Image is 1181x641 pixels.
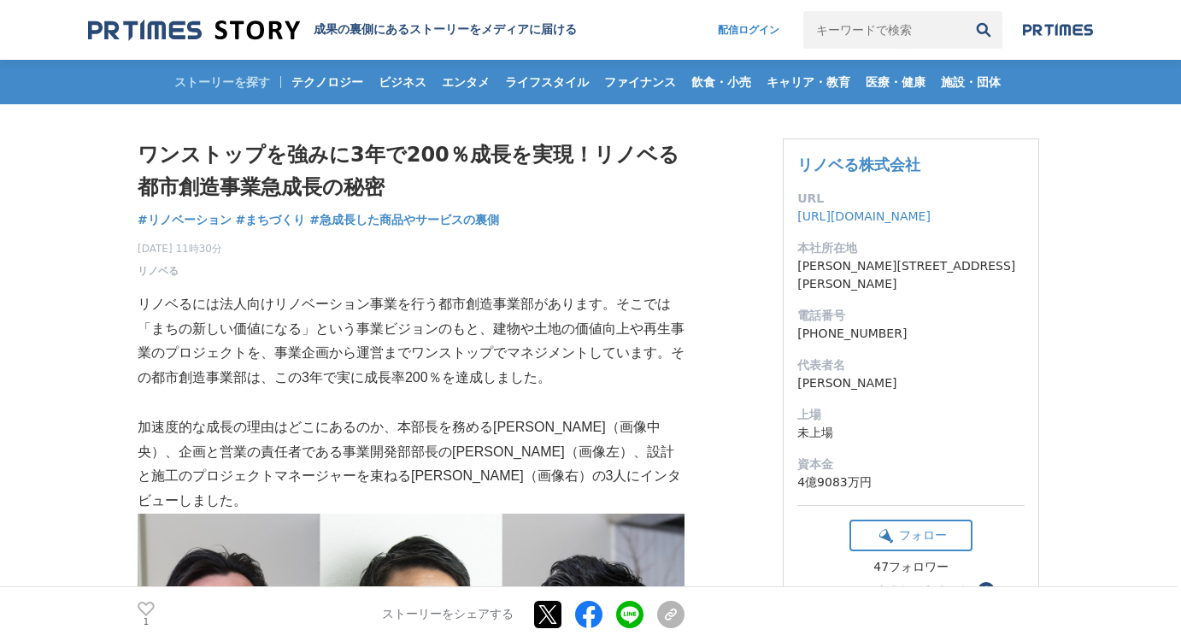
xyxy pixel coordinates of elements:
dd: [PERSON_NAME][STREET_ADDRESS][PERSON_NAME] [797,257,1025,293]
img: 成果の裏側にあるストーリーをメディアに届ける [88,19,300,42]
span: #急成長した商品やサービスの裏側 [309,212,499,227]
p: 加速度的な成長の理由はどこにあるのか、本部長を務める[PERSON_NAME]（画像中央）、企画と営業の責任者である事業開発部部長の[PERSON_NAME]（画像左）、設計と施工のプロジェクト... [138,415,685,514]
a: リノベる [138,263,179,279]
p: リノベるには法人向けリノベーション事業を行う都市創造事業部があります。そこでは「まちの新しい価値になる」という事業ビジョンのもと、建物や土地の価値向上や再生事業のプロジェクトを、事業企画から運営... [138,292,685,391]
a: #リノベーション [138,211,232,229]
p: 1 [138,618,155,626]
dt: 資本金 [797,456,1025,473]
span: 飲食・小売 [685,74,758,90]
dt: 代表者名 [797,356,1025,374]
dt: 上場 [797,406,1025,424]
dt: 電話番号 [797,307,1025,325]
dd: [PERSON_NAME] [797,374,1025,392]
dd: 未上場 [797,424,1025,442]
span: エンタメ [435,74,496,90]
dt: 本社所在地 [797,239,1025,257]
dd: [PHONE_NUMBER] [797,325,1025,343]
span: ライフスタイル [498,74,596,90]
span: 医療・健康 [859,74,932,90]
a: 施設・団体 [934,60,1008,104]
a: エンタメ [435,60,496,104]
span: 施設・団体 [934,74,1008,90]
span: [DATE] 11時30分 [138,241,222,256]
dd: 4億9083万円 [797,473,1025,491]
span: #まちづくり [236,212,306,227]
input: キーワードで検索 [803,11,965,49]
a: 成果の裏側にあるストーリーをメディアに届ける 成果の裏側にあるストーリーをメディアに届ける [88,19,577,42]
button: フォロー [849,520,972,551]
div: フォローするとできること [827,585,971,597]
a: ビジネス [372,60,433,104]
img: prtimes [1023,23,1093,37]
button: 検索 [965,11,1002,49]
h2: 成果の裏側にあるストーリーをメディアに届ける [314,22,577,38]
span: ビジネス [372,74,433,90]
p: ストーリーをシェアする [382,607,514,622]
a: #急成長した商品やサービスの裏側 [309,211,499,229]
a: テクノロジー [285,60,370,104]
a: 医療・健康 [859,60,932,104]
span: テクノロジー [285,74,370,90]
a: #まちづくり [236,211,306,229]
span: ファイナンス [597,74,683,90]
span: ？ [980,585,992,597]
div: 47フォロワー [849,560,972,575]
h1: ワンストップを強みに3年で200％成長を実現！リノベる都市創造事業急成長の秘密 [138,138,685,204]
dt: URL [797,190,1025,208]
span: キャリア・教育 [760,74,857,90]
a: [URL][DOMAIN_NAME] [797,209,931,223]
a: ファイナンス [597,60,683,104]
a: リノベる株式会社 [797,156,920,173]
a: 配信ログイン [701,11,796,49]
a: 飲食・小売 [685,60,758,104]
span: #リノベーション [138,212,232,227]
a: ライフスタイル [498,60,596,104]
button: ？ [978,582,995,599]
a: キャリア・教育 [760,60,857,104]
